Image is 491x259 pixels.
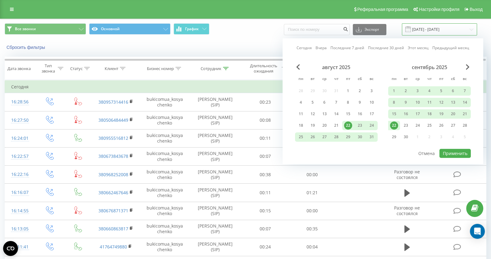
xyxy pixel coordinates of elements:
[461,98,469,106] div: 14
[342,121,354,130] div: пт 22 авг. 2025 г.
[297,133,305,141] div: 25
[402,133,410,141] div: 30
[289,166,335,184] td: 00:00
[330,45,364,51] a: Последние 7 дней
[11,132,29,144] div: 16:24:01
[402,98,410,106] div: 9
[5,45,48,50] button: Сбросить фильтры
[330,98,342,107] div: чт 7 авг. 2025 г.
[140,166,189,184] td: bukicomua_kosyachenko
[435,121,447,130] div: пт 26 сент. 2025 г.
[366,109,378,119] div: вс 17 авг. 2025 г.
[321,110,329,118] div: 13
[242,129,289,147] td: 00:11
[289,238,335,256] td: 00:04
[424,98,435,107] div: чт 11 сент. 2025 г.
[342,109,354,119] div: пт 15 авг. 2025 г.
[400,121,412,130] div: вт 23 сент. 2025 г.
[366,132,378,142] div: вс 31 авг. 2025 г.
[11,168,29,181] div: 16:22:16
[342,98,354,107] div: пт 8 авг. 2025 г.
[319,132,330,142] div: ср 27 авг. 2025 г.
[388,98,400,107] div: пн 8 сент. 2025 г.
[189,202,242,220] td: [PERSON_NAME] (SIP)
[437,87,445,95] div: 5
[242,93,289,111] td: 00:23
[242,166,289,184] td: 00:38
[98,117,128,123] a: 380506484449
[189,184,242,202] td: [PERSON_NAME] (SIP)
[140,220,189,238] td: bukicomua_kosyachenko
[295,109,307,119] div: пн 11 авг. 2025 г.
[11,241,29,253] div: 16:11:41
[437,75,446,84] abbr: пятница
[332,121,340,129] div: 21
[5,23,86,35] button: Все звонки
[390,98,398,106] div: 8
[366,98,378,107] div: вс 10 авг. 2025 г.
[140,111,189,129] td: bukicomua_kosyachenko
[15,26,36,31] span: Все звонки
[307,98,319,107] div: вт 5 авг. 2025 г.
[368,98,376,106] div: 10
[11,186,29,199] div: 16:16:07
[412,98,424,107] div: ср 10 сент. 2025 г.
[394,205,420,216] span: Разговор не состоялся
[356,87,364,95] div: 2
[425,87,434,95] div: 4
[332,110,340,118] div: 14
[321,133,329,141] div: 27
[319,121,330,130] div: ср 20 авг. 2025 г.
[425,75,434,84] abbr: четверг
[289,220,335,238] td: 00:35
[174,23,209,35] button: График
[449,121,457,129] div: 27
[98,99,128,105] a: 380957314416
[459,121,471,130] div: вс 28 сент. 2025 г.
[366,121,378,130] div: вс 24 авг. 2025 г.
[425,98,434,106] div: 11
[356,133,364,141] div: 30
[201,66,221,71] div: Сотрудник
[140,129,189,147] td: bukicomua_kosyachenko
[357,7,408,12] span: Реферальная программа
[414,121,422,129] div: 24
[11,205,29,217] div: 16:14:55
[408,45,429,51] a: Этот месяц
[297,98,305,106] div: 4
[98,190,128,195] a: 380662467646
[368,133,376,141] div: 31
[147,66,174,71] div: Бизнес номер
[247,63,280,74] div: Длительность ожидания
[355,75,365,84] abbr: суббота
[140,147,189,165] td: bukicomua_kosyachenko
[321,98,329,106] div: 6
[388,109,400,119] div: пн 15 сент. 2025 г.
[439,149,471,158] button: Применить
[424,109,435,119] div: чт 18 сент. 2025 г.
[354,121,366,130] div: сб 23 авг. 2025 г.
[414,87,422,95] div: 3
[412,109,424,119] div: ср 17 сент. 2025 г.
[7,66,31,71] div: Дата звонка
[242,202,289,220] td: 00:15
[344,121,352,129] div: 22
[356,121,364,129] div: 23
[368,87,376,95] div: 3
[460,75,470,84] abbr: воскресенье
[70,66,83,71] div: Статус
[189,147,242,165] td: [PERSON_NAME] (SIP)
[289,202,335,220] td: 00:00
[424,121,435,130] div: чт 25 сент. 2025 г.
[412,86,424,96] div: ср 3 сент. 2025 г.
[354,109,366,119] div: сб 16 авг. 2025 г.
[412,121,424,130] div: ср 24 сент. 2025 г.
[98,226,128,232] a: 380660863817
[242,147,289,165] td: 00:07
[449,110,457,118] div: 20
[330,121,342,130] div: чт 21 авг. 2025 г.
[189,166,242,184] td: [PERSON_NAME] (SIP)
[284,24,350,35] input: Поиск по номеру
[414,98,422,106] div: 10
[400,98,412,107] div: вт 9 сент. 2025 г.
